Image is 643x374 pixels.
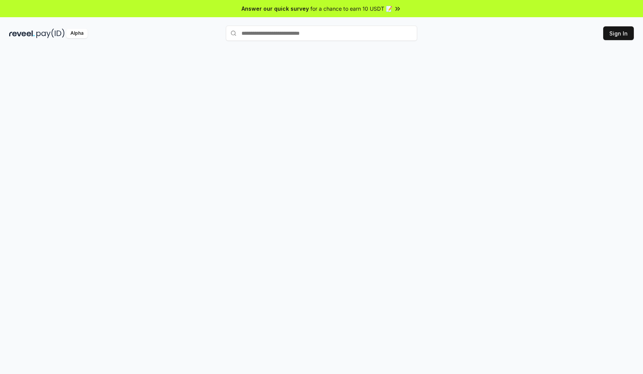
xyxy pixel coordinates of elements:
[242,5,309,13] span: Answer our quick survey
[9,29,35,38] img: reveel_dark
[310,5,392,13] span: for a chance to earn 10 USDT 📝
[36,29,65,38] img: pay_id
[66,29,88,38] div: Alpha
[603,26,634,40] button: Sign In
